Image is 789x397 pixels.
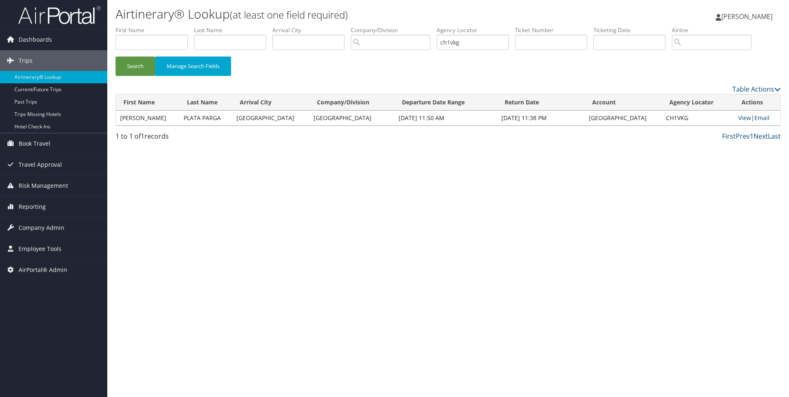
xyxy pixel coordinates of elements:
td: [DATE] 11:50 AM [394,111,497,125]
th: First Name: activate to sort column ascending [116,95,180,111]
span: AirPortal® Admin [19,260,67,280]
th: Account: activate to sort column ascending [585,95,662,111]
h1: Airtinerary® Lookup [116,5,559,23]
span: Dashboards [19,29,52,50]
span: Book Travel [19,133,50,154]
td: CH1VKG [662,111,734,125]
a: First [722,132,736,141]
a: Table Actions [732,85,781,94]
label: Company/Division [351,26,437,34]
span: Company Admin [19,217,64,238]
td: [GEOGRAPHIC_DATA] [232,111,309,125]
a: Next [754,132,768,141]
td: [DATE] 11:38 PM [497,111,585,125]
span: [PERSON_NAME] [721,12,772,21]
label: Airline [672,26,758,34]
td: [PERSON_NAME] [116,111,180,125]
button: Search [116,57,155,76]
th: Company/Division [309,95,395,111]
label: Last Name [194,26,272,34]
span: 1 [141,132,144,141]
button: Manage Search Fields [155,57,231,76]
a: 1 [750,132,754,141]
span: Employee Tools [19,239,61,259]
span: Trips [19,50,33,71]
td: PLATA PARGA [180,111,232,125]
label: Ticket Number [515,26,593,34]
a: Prev [736,132,750,141]
img: airportal-logo.png [18,5,101,25]
th: Departure Date Range: activate to sort column descending [394,95,497,111]
td: [GEOGRAPHIC_DATA] [585,111,662,125]
span: Travel Approval [19,154,62,175]
th: Return Date: activate to sort column ascending [497,95,585,111]
a: Last [768,132,781,141]
th: Arrival City: activate to sort column ascending [232,95,309,111]
a: Email [754,114,770,122]
th: Last Name: activate to sort column ascending [180,95,232,111]
label: Agency Locator [437,26,515,34]
th: Agency Locator: activate to sort column ascending [662,95,734,111]
a: View [738,114,751,122]
th: Actions [734,95,780,111]
label: First Name [116,26,194,34]
label: Arrival City [272,26,351,34]
label: Ticketing Date [593,26,672,34]
small: (at least one field required) [230,8,348,21]
td: | [734,111,780,125]
div: 1 to 1 of records [116,131,273,145]
span: Risk Management [19,175,68,196]
a: [PERSON_NAME] [716,4,781,29]
td: [GEOGRAPHIC_DATA] [309,111,395,125]
span: Reporting [19,196,46,217]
